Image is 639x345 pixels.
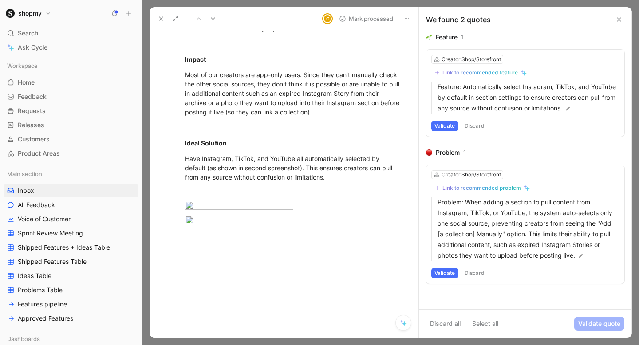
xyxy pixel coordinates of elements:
[185,139,227,147] strong: Ideal Solution
[7,169,42,178] span: Main section
[436,32,458,43] div: Feature
[4,167,138,325] div: Main sectionInboxAll FeedbackVoice of CustomerSprint Review MeetingShipped Features + Ideas Table...
[426,317,465,331] button: Discard all
[463,147,466,158] div: 1
[18,149,60,158] span: Product Areas
[438,82,619,114] p: Feature: Automatically select Instagram, TikTok, and YouTube by default in section settings to en...
[18,257,87,266] span: Shipped Features Table
[4,59,138,72] div: Workspace
[4,133,138,146] a: Customers
[18,286,63,294] span: Problems Table
[18,229,83,238] span: Sprint Review Meeting
[431,183,533,193] button: Link to recommended problem
[578,253,584,259] img: pen.svg
[4,118,138,132] a: Releases
[18,314,73,323] span: Approved Features
[18,121,44,129] span: Releases
[442,170,501,179] div: Creator Shop/Storefront
[4,198,138,212] a: All Feedback
[4,27,138,40] div: Search
[18,106,46,115] span: Requests
[438,197,619,261] p: Problem: When adding a section to pull content from Instagram, TikTok, or YouTube, the system aut...
[4,212,138,226] a: Voice of Customer
[4,255,138,268] a: Shipped Features Table
[185,70,402,117] div: Most of our creators are app-only users. Since they can’t manually check the other social sources...
[431,268,458,278] button: Validate
[4,147,138,160] a: Product Areas
[4,7,53,20] button: shopmyshopmy
[18,42,47,53] span: Ask Cycle
[4,312,138,325] a: Approved Features
[18,28,38,39] span: Search
[6,9,15,18] img: shopmy
[18,243,110,252] span: Shipped Features + Ideas Table
[4,283,138,297] a: Problems Table
[4,184,138,197] a: Inbox
[426,149,432,156] img: 🔴
[431,121,458,131] button: Validate
[18,200,55,209] span: All Feedback
[431,67,530,78] button: Link to recommended feature
[461,32,464,43] div: 1
[461,121,488,131] button: Discard
[574,317,624,331] button: Validate quote
[323,14,332,23] div: C
[4,167,138,180] div: Main section
[4,76,138,89] a: Home
[4,90,138,103] a: Feedback
[7,61,38,70] span: Workspace
[185,154,402,182] div: Have Instagram, TikTok, and YouTube all automatically selected by default (as shown in second scr...
[4,241,138,254] a: Shipped Features + Ideas Table
[335,12,397,25] button: Mark processed
[565,106,571,112] img: pen.svg
[426,34,432,40] img: 🌱
[426,14,491,25] div: We found 2 quotes
[4,298,138,311] a: Features pipeline
[18,92,47,101] span: Feedback
[442,69,518,76] div: Link to recommended feature
[436,147,460,158] div: Problem
[468,317,502,331] button: Select all
[18,186,34,195] span: Inbox
[185,201,293,213] img: Screenshot 2025-08-20 at 4.47.03 PM.jpeg
[185,216,293,227] img: Screenshot 2025-08-20 at 4.58.02 PM.png
[18,271,51,280] span: Ideas Table
[461,268,488,278] button: Discard
[18,135,50,144] span: Customers
[442,184,521,192] div: Link to recommended problem
[4,104,138,118] a: Requests
[18,300,67,309] span: Features pipeline
[18,215,71,223] span: Voice of Customer
[7,334,40,343] span: Dashboards
[4,41,138,54] a: Ask Cycle
[4,269,138,282] a: Ideas Table
[4,227,138,240] a: Sprint Review Meeting
[442,55,501,64] div: Creator Shop/Storefront
[18,78,35,87] span: Home
[18,9,42,17] h1: shopmy
[185,55,206,63] strong: Impact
